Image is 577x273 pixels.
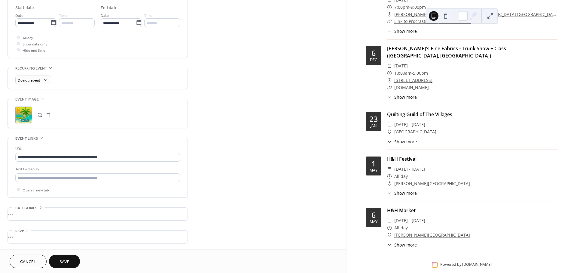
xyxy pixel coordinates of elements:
a: [STREET_ADDRESS] [394,77,432,84]
span: Show date only [23,41,47,47]
span: Recurring event [15,65,47,72]
div: ​ [387,138,392,145]
div: ​ [387,18,392,25]
span: Date [15,12,23,19]
span: All day [394,224,408,231]
div: URL [15,146,179,152]
div: ​ [387,242,392,248]
div: ​ [387,217,392,224]
div: ​ [387,231,392,239]
div: Text to display [15,166,179,172]
div: ​ [387,94,392,100]
div: 6 [371,49,376,57]
div: 23 [369,115,378,123]
div: ​ [387,11,392,18]
span: 10:00am [394,70,411,77]
a: [DOMAIN_NAME] [394,85,429,90]
span: - [409,4,411,11]
span: Hide end time [23,47,45,54]
div: End date [101,5,118,11]
span: Event image [15,96,39,103]
span: Show more [394,28,417,34]
div: 6 [371,211,376,219]
div: ​ [387,121,392,128]
button: Cancel [10,255,47,268]
a: [PERSON_NAME]'s Fine Fabrics - Trunk Show + Class ([GEOGRAPHIC_DATA], [GEOGRAPHIC_DATA]) [387,45,506,59]
a: [PERSON_NAME][GEOGRAPHIC_DATA] [394,180,470,187]
button: ​Show more [387,28,417,34]
span: Time [59,12,67,19]
div: ​ [387,28,392,34]
div: ••• [8,231,188,243]
button: ​Show more [387,138,417,145]
div: ​ [387,4,392,11]
span: All day [394,173,408,180]
button: ​Show more [387,242,417,248]
span: - [411,70,413,77]
div: May [370,220,377,224]
span: Save [60,259,69,265]
div: ​ [387,190,392,196]
div: Dec [370,58,377,62]
span: Show more [394,190,417,196]
button: Save [49,255,80,268]
span: Show more [394,138,417,145]
div: ​ [387,128,392,135]
div: ••• [8,208,188,220]
div: H&H Market [387,207,557,214]
span: [DATE] [394,62,408,70]
span: Cancel [20,259,36,265]
a: Link to Procrastinating Quilters Events [394,18,471,24]
a: [GEOGRAPHIC_DATA] [394,128,436,135]
span: Do not repeat [18,77,40,84]
a: [DOMAIN_NAME] [462,262,492,267]
span: 9:00pm [411,4,426,11]
span: Time [144,12,153,19]
div: Quilting Guild of The Villages [387,111,557,118]
span: [DATE] - [DATE] [394,121,425,128]
div: Jan [371,124,377,128]
span: Date [101,12,109,19]
span: [DATE] - [DATE] [394,166,425,173]
span: RSVP [15,228,24,234]
span: Show more [394,242,417,248]
a: [PERSON_NAME][GEOGRAPHIC_DATA] [394,231,470,239]
div: ​ [387,224,392,231]
div: ​ [387,70,392,77]
div: ​ [387,62,392,70]
button: ​Show more [387,190,417,196]
div: Start date [15,5,34,11]
span: Show more [394,94,417,100]
span: 7:00pm [394,4,409,11]
a: [PERSON_NAME][GEOGRAPHIC_DATA][DEMOGRAPHIC_DATA] [GEOGRAPHIC_DATA] [GEOGRAPHIC_DATA] [394,11,557,18]
button: ​Show more [387,94,417,100]
div: ​ [387,77,392,84]
div: May [370,169,377,172]
span: [DATE] - [DATE] [394,217,425,224]
span: Open in new tab [23,187,49,193]
span: 5:00pm [413,70,428,77]
span: Event links [15,135,38,142]
div: ​ [387,166,392,173]
div: ​ [387,173,392,180]
span: All day [23,35,33,41]
div: ​ [387,180,392,187]
div: 1 [371,160,376,167]
div: Powered by [440,262,492,267]
div: ; [15,107,32,123]
div: ​ [387,84,392,91]
span: Categories [15,205,37,211]
div: H&H Festival [387,155,557,163]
